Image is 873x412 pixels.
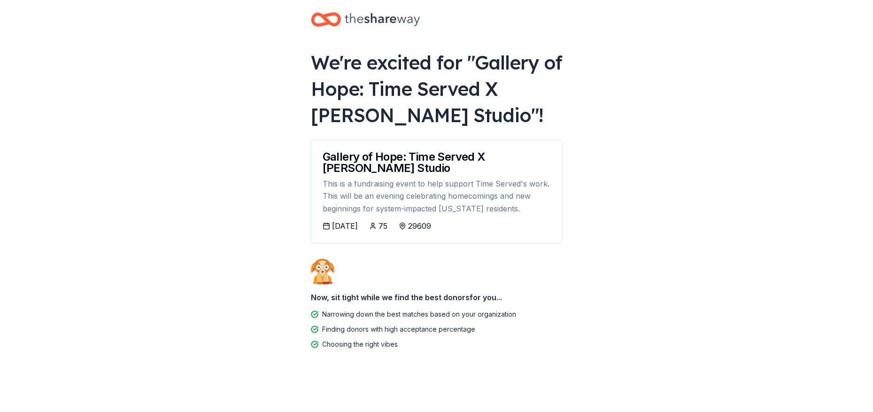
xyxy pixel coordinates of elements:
div: Choosing the right vibes [322,339,398,350]
img: Dog waiting patiently [311,258,334,284]
div: [DATE] [332,220,358,232]
div: We're excited for " Gallery of Hope: Time Served X [PERSON_NAME] Studio "! [311,49,563,128]
div: Gallery of Hope: Time Served X [PERSON_NAME] Studio [323,151,551,174]
div: 29609 [408,220,431,232]
div: This is a fundraising event to help support Time Served's work. This will be an evening celebrati... [323,178,551,215]
div: Now, sit tight while we find the best donors for you... [311,288,563,307]
div: Narrowing down the best matches based on your organization [322,309,516,320]
div: Finding donors with high acceptance percentage [322,324,475,335]
div: 75 [379,220,387,232]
